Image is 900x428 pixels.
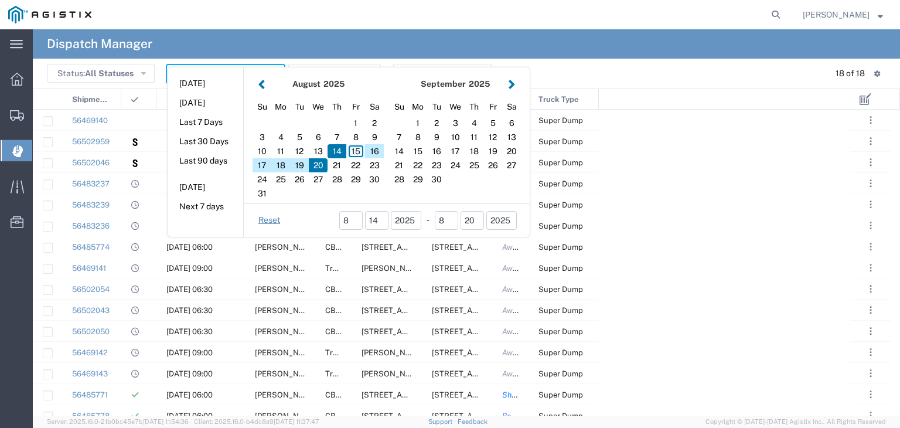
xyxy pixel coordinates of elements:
span: Await Cfrm. [502,285,543,294]
div: 1 [408,116,427,130]
div: 9 [365,130,384,144]
button: [DATE] [168,178,243,196]
a: 56502054 [72,285,110,294]
span: Dharminder Aujla [255,412,318,420]
span: Super Dump [538,412,583,420]
span: Await Cfrm. [502,348,543,357]
span: [DATE] 11:37:47 [274,418,319,425]
div: 15 [346,144,365,158]
button: ... [862,133,879,150]
button: [PERSON_NAME] [802,8,884,22]
span: Booked [502,412,528,420]
span: 08/14/2025, 06:00 [166,243,213,252]
a: Reset [258,215,280,226]
div: 28 [328,172,346,186]
div: 11 [271,144,290,158]
button: ... [862,196,879,213]
button: Saved Searches [288,64,381,83]
span: Super Dump [538,116,583,125]
div: 3 [446,116,465,130]
span: Client: 2025.16.0-b4dc8a9 [194,418,319,425]
span: 308 W Alluvial Ave, Clovis, California, 93611, United States [432,264,548,273]
span: . . . [870,155,872,169]
span: Jose Fuentes [255,390,318,399]
div: 6 [502,116,521,130]
button: Advanced Search [393,64,492,83]
span: . . . [870,409,872,423]
span: De Wolf Ave & E. Donner Ave, Clovis, California, United States [362,264,628,273]
span: Super Dump [538,390,583,399]
button: ... [862,344,879,361]
a: 56485771 [72,390,108,399]
div: 1 [346,116,365,130]
div: 4 [465,116,483,130]
div: Wednesday [446,98,465,116]
span: Hector Velasquez [255,264,318,273]
input: dd [365,211,388,230]
span: 2226 Veatch St, Oroville, California, 95965, United States [432,390,612,399]
div: 20 [309,158,328,172]
div: 10 [253,144,271,158]
div: 24 [253,172,271,186]
div: 27 [502,158,521,172]
span: Transfer [325,264,356,273]
span: De Wolf Ave & E. Donner Ave, Clovis, California, United States [362,348,628,357]
div: 22 [346,158,365,172]
div: 30 [365,172,384,186]
button: Last 30 Days [168,133,243,151]
span: CB116696 [325,412,360,420]
a: 56483237 [72,179,110,188]
span: Super Dump [538,369,583,378]
span: . . . [870,282,872,296]
span: Taranbir Chhina [255,369,318,378]
span: 2226 Veatch St, Oroville, California, 95965, United States [432,412,612,420]
span: De Wolf Ave & E. Donner Ave, Clovis, California, United States [362,369,628,378]
span: Await Cfrm. [502,243,543,252]
span: . . . [870,134,872,148]
a: 56483239 [72,201,110,209]
div: 16 [365,144,384,158]
span: CB116814 [325,327,359,336]
span: 08/14/2025, 06:00 [166,201,213,209]
div: Sunday [390,98,408,116]
a: Support [428,418,458,425]
input: mm [339,211,363,230]
input: yyyy [486,211,517,230]
span: Lakhvir Singh [255,243,318,252]
span: 08/15/2025, 06:30 [166,306,213,315]
span: Super Dump [538,285,583,294]
span: 08/15/2025, 06:00 [166,137,213,146]
button: [DATE] [168,94,243,112]
a: 56502050 [72,327,110,336]
span: Transfer [325,348,356,357]
a: 56502043 [72,306,110,315]
button: ... [862,218,879,234]
button: ... [862,302,879,318]
span: 2025 [469,79,490,89]
span: 08/14/2025, 06:00 [166,412,213,420]
span: Gustavo Esparza [255,348,318,357]
div: 9 [427,130,446,144]
span: Copyright © [DATE]-[DATE] Agistix Inc., All Rights Reserved [705,417,886,427]
a: 56469143 [72,369,108,378]
span: CB116814 [325,306,359,315]
div: 30 [427,172,446,186]
span: Await Cfrm. [502,264,543,273]
button: ... [862,323,879,339]
span: 08/14/2025, 06:00 [166,179,213,188]
div: Friday [346,98,365,116]
span: Super Dump [538,348,583,357]
div: Tuesday [290,98,309,116]
span: 08/15/2025, 06:30 [166,158,213,167]
div: 20 [502,144,521,158]
span: 1050 North Court St, Redding, California, 96001, United States [362,306,478,315]
span: . . . [870,303,872,317]
div: Sunday [253,98,271,116]
span: 08/14/2025, 06:00 [166,222,213,230]
a: 56469141 [72,264,106,273]
span: . . . [870,366,872,381]
span: . . . [870,219,872,233]
div: 19 [290,158,309,172]
span: . . . [870,345,872,359]
div: 10 [446,130,465,144]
